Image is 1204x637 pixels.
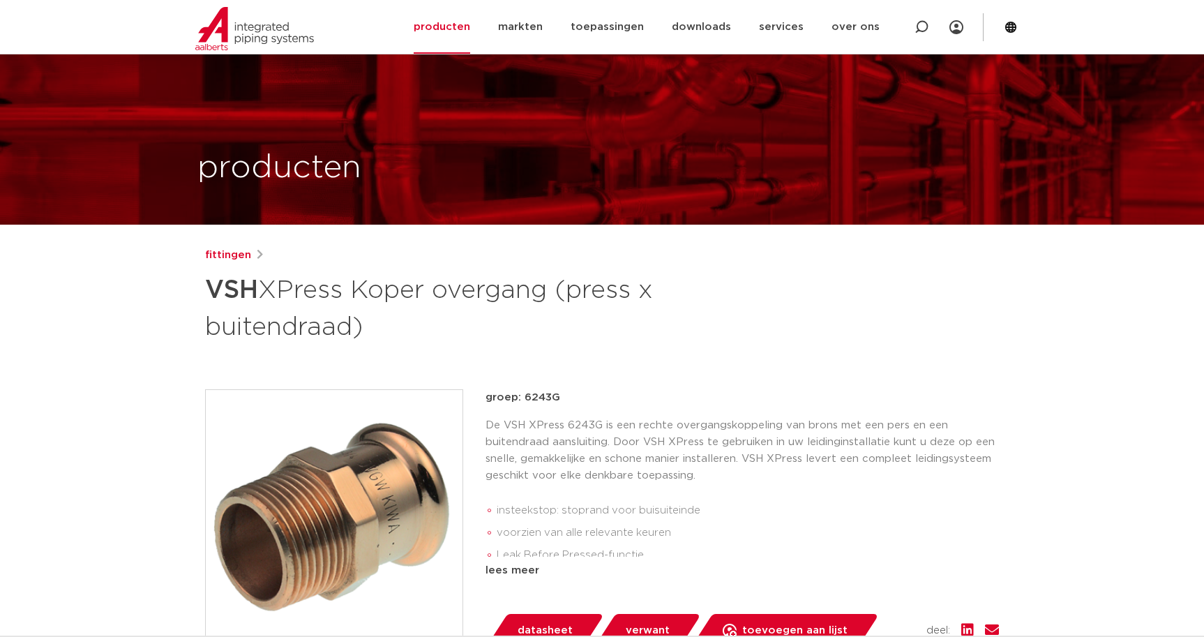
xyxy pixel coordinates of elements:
[497,544,999,567] li: Leak Before Pressed-functie
[497,522,999,544] li: voorzien van alle relevante keuren
[486,562,999,579] div: lees meer
[486,417,999,484] p: De VSH XPress 6243G is een rechte overgangskoppeling van brons met een pers en een buitendraad aa...
[205,269,729,345] h1: XPress Koper overgang (press x buitendraad)
[486,389,999,406] p: groep: 6243G
[197,146,361,190] h1: producten
[497,500,999,522] li: insteekstop: stoprand voor buisuiteinde
[205,247,251,264] a: fittingen
[205,278,258,303] strong: VSH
